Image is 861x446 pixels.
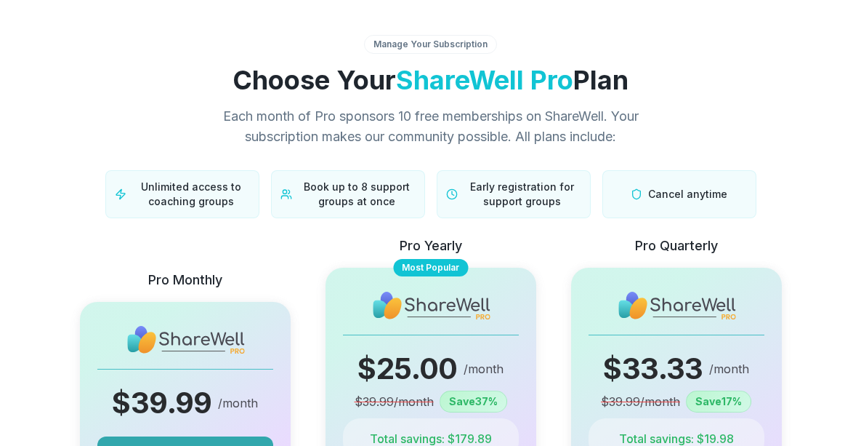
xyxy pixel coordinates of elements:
[648,187,727,202] span: Cancel anytime
[400,236,462,256] p: Pro Yearly
[364,35,497,54] div: Manage Your Subscription
[298,180,416,209] span: Book up to 8 support groups at once
[396,64,573,96] span: ShareWell Pro
[132,180,250,209] span: Unlimited access to coaching groups
[187,106,675,147] p: Each month of Pro sponsors 10 free memberships on ShareWell. Your subscription makes our communit...
[635,236,718,256] p: Pro Quarterly
[148,270,222,290] p: Pro Monthly
[464,180,581,209] span: Early registration for support groups
[14,65,848,95] h1: Choose Your Plan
